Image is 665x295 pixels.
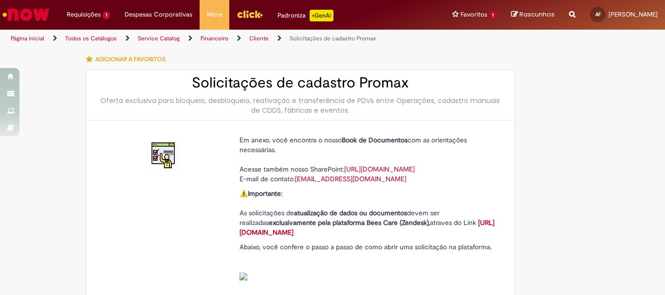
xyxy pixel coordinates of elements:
[489,11,497,19] span: 1
[207,10,222,19] span: More
[86,49,171,69] button: Adicionar a Favoritos
[344,165,415,174] a: [URL][DOMAIN_NAME]
[96,75,505,91] h2: Solicitações de cadastro Promax
[511,10,554,19] a: Rascunhos
[67,10,101,19] span: Requisições
[461,10,487,19] span: Favoritos
[65,35,117,42] a: Todos os Catálogos
[148,140,180,171] img: Solicitações de cadastro Promax
[103,11,110,19] span: 1
[7,30,436,48] ul: Trilhas de página
[201,35,228,42] a: Financeiro
[269,218,430,227] strong: exclusivamente pela plataforma Bees Care (Zendesk),
[290,35,376,42] a: Solicitações de cadastro Promax
[240,218,495,237] a: [URL][DOMAIN_NAME]
[277,10,333,21] div: Padroniza
[1,5,51,24] img: ServiceNow
[609,10,658,18] span: [PERSON_NAME]
[240,135,498,184] p: Em anexo, você encontra o nosso com as orientações necessárias. Acesse também nosso SharePoint: E...
[95,55,166,63] span: Adicionar a Favoritos
[519,10,554,19] span: Rascunhos
[240,242,498,281] p: Abaixo, você confere o passo a passo de como abrir uma solicitação na plataforma.
[138,35,180,42] a: Service Catalog
[240,273,247,280] img: sys_attachment.do
[295,174,406,183] a: [EMAIL_ADDRESS][DOMAIN_NAME]
[595,11,601,17] span: AF
[125,10,192,19] span: Despesas Corporativas
[249,35,269,42] a: Cliente
[11,35,44,42] a: Página inicial
[342,136,407,144] strong: Book de Documentos
[294,208,407,217] strong: atualização de dados ou documentos
[240,189,498,237] p: ⚠️ As solicitações de devem ser realizadas atraves do Link
[248,189,282,198] strong: Importante:
[237,7,263,21] img: click_logo_yellow_360x200.png
[96,96,505,115] div: Oferta exclusiva para bloqueio, desbloqueio, reativação e transferência de PDVs entre Operações, ...
[310,10,333,21] p: +GenAi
